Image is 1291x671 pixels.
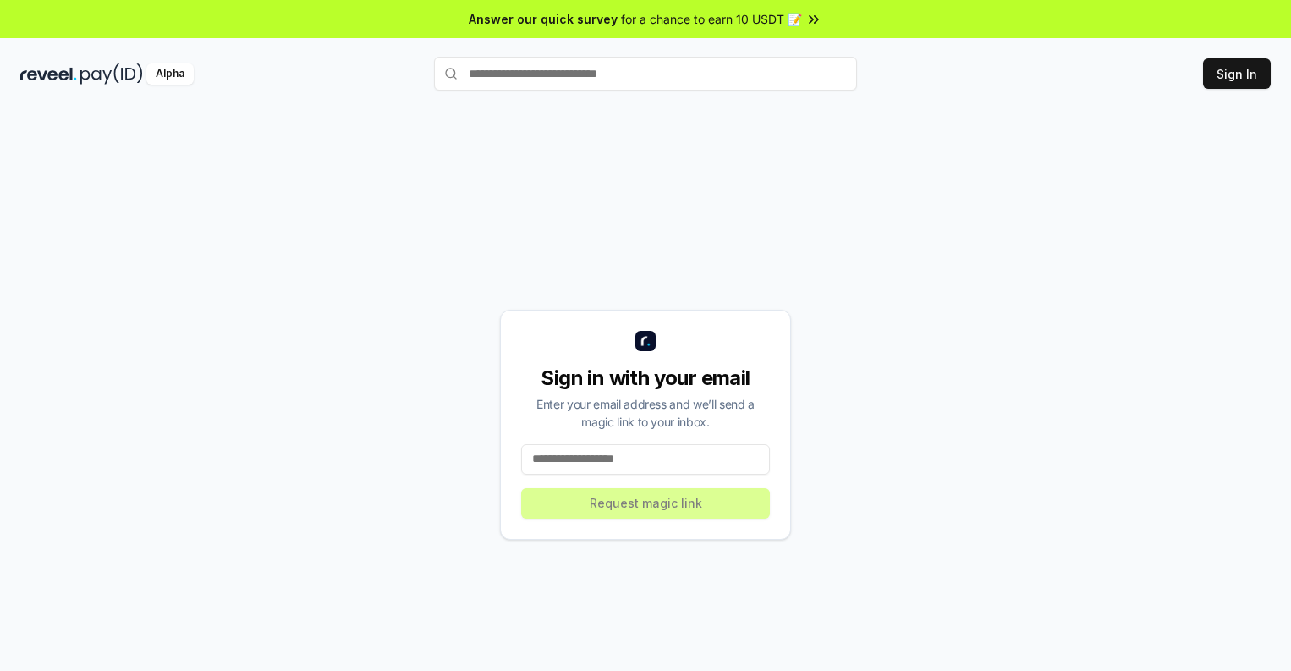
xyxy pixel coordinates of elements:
[20,63,77,85] img: reveel_dark
[635,331,656,351] img: logo_small
[621,10,802,28] span: for a chance to earn 10 USDT 📝
[146,63,194,85] div: Alpha
[469,10,618,28] span: Answer our quick survey
[521,365,770,392] div: Sign in with your email
[80,63,143,85] img: pay_id
[521,395,770,431] div: Enter your email address and we’ll send a magic link to your inbox.
[1203,58,1271,89] button: Sign In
